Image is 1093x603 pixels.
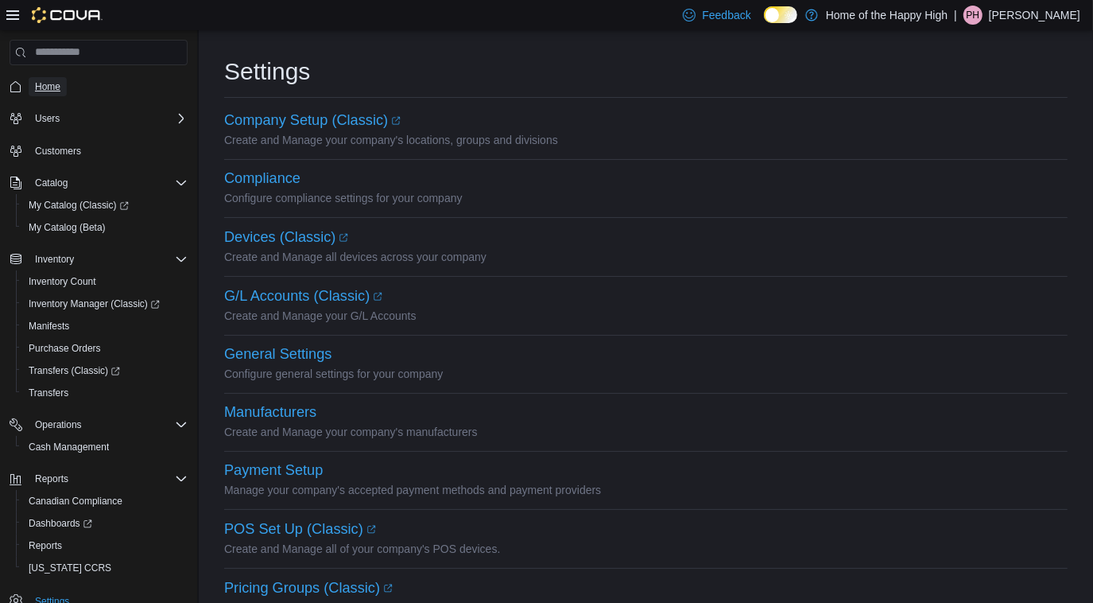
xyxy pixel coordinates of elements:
[22,492,129,511] a: Canadian Compliance
[29,517,92,530] span: Dashboards
[764,23,765,24] span: Dark Mode
[16,360,194,382] a: Transfers (Classic)
[3,414,194,436] button: Operations
[22,383,188,403] span: Transfers
[29,320,69,333] span: Manifests
[22,272,103,291] a: Inventory Count
[22,272,188,291] span: Inventory Count
[373,292,382,301] svg: External link
[29,387,68,399] span: Transfers
[22,339,107,358] a: Purchase Orders
[3,75,194,98] button: Home
[989,6,1080,25] p: [PERSON_NAME]
[22,339,188,358] span: Purchase Orders
[3,107,194,130] button: Users
[22,218,112,237] a: My Catalog (Beta)
[22,514,188,533] span: Dashboards
[22,294,188,313] span: Inventory Manager (Classic)
[967,6,980,25] span: PH
[29,342,101,355] span: Purchase Orders
[29,562,111,574] span: [US_STATE] CCRS
[35,112,60,125] span: Users
[224,306,1068,325] p: Create and Manage your G/L Accounts
[16,315,194,337] button: Manifests
[22,514,99,533] a: Dashboards
[224,346,331,363] button: General Settings
[826,6,948,25] p: Home of the Happy High
[383,584,393,593] svg: External link
[224,580,393,596] a: Pricing Groups (Classic)External link
[3,139,194,162] button: Customers
[22,438,115,457] a: Cash Management
[22,558,118,578] a: [US_STATE] CCRS
[29,495,122,508] span: Canadian Compliance
[16,337,194,360] button: Purchase Orders
[224,539,1068,558] p: Create and Manage all of your company's POS devices.
[35,177,68,189] span: Catalog
[3,468,194,490] button: Reports
[339,233,348,243] svg: External link
[224,462,323,479] button: Payment Setup
[16,490,194,512] button: Canadian Compliance
[963,6,983,25] div: Parker Hawkins
[16,270,194,293] button: Inventory Count
[29,76,188,96] span: Home
[29,250,80,269] button: Inventory
[29,539,62,552] span: Reports
[29,364,120,377] span: Transfers (Classic)
[224,521,376,537] a: POS Set Up (Classic)External link
[224,130,1068,150] p: Create and Manage your company's locations, groups and divisions
[16,293,194,315] a: Inventory Manager (Classic)
[29,109,188,128] span: Users
[16,436,194,458] button: Cash Management
[224,247,1068,266] p: Create and Manage all devices across your company
[22,438,188,457] span: Cash Management
[35,145,81,158] span: Customers
[16,382,194,404] button: Transfers
[29,250,188,269] span: Inventory
[224,422,1068,442] p: Create and Manage your company's manufacturers
[22,536,68,555] a: Reports
[224,170,300,187] button: Compliance
[22,536,188,555] span: Reports
[16,535,194,557] button: Reports
[29,469,188,488] span: Reports
[16,194,194,216] a: My Catalog (Classic)
[22,492,188,511] span: Canadian Compliance
[29,441,109,453] span: Cash Management
[391,116,401,126] svg: External link
[22,558,188,578] span: Washington CCRS
[16,512,194,535] a: Dashboards
[16,557,194,579] button: [US_STATE] CCRS
[22,361,188,380] span: Transfers (Classic)
[22,218,188,237] span: My Catalog (Beta)
[32,7,103,23] img: Cova
[224,229,348,245] a: Devices (Classic)External link
[22,383,75,403] a: Transfers
[22,361,126,380] a: Transfers (Classic)
[29,415,188,434] span: Operations
[224,364,1068,383] p: Configure general settings for your company
[22,196,135,215] a: My Catalog (Classic)
[29,221,106,234] span: My Catalog (Beta)
[224,288,382,304] a: G/L Accounts (Classic)External link
[22,317,76,336] a: Manifests
[29,141,188,161] span: Customers
[35,80,60,93] span: Home
[224,112,401,128] a: Company Setup (Classic)External link
[224,56,310,88] h1: Settings
[29,415,88,434] button: Operations
[35,418,82,431] span: Operations
[224,480,1068,500] p: Manage your company's accepted payment methods and payment providers
[35,253,74,266] span: Inventory
[29,173,74,193] button: Catalog
[22,196,188,215] span: My Catalog (Classic)
[29,77,67,96] a: Home
[366,525,376,535] svg: External link
[29,298,160,310] span: Inventory Manager (Classic)
[29,173,188,193] span: Catalog
[764,6,797,23] input: Dark Mode
[35,473,68,485] span: Reports
[29,275,96,288] span: Inventory Count
[29,109,66,128] button: Users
